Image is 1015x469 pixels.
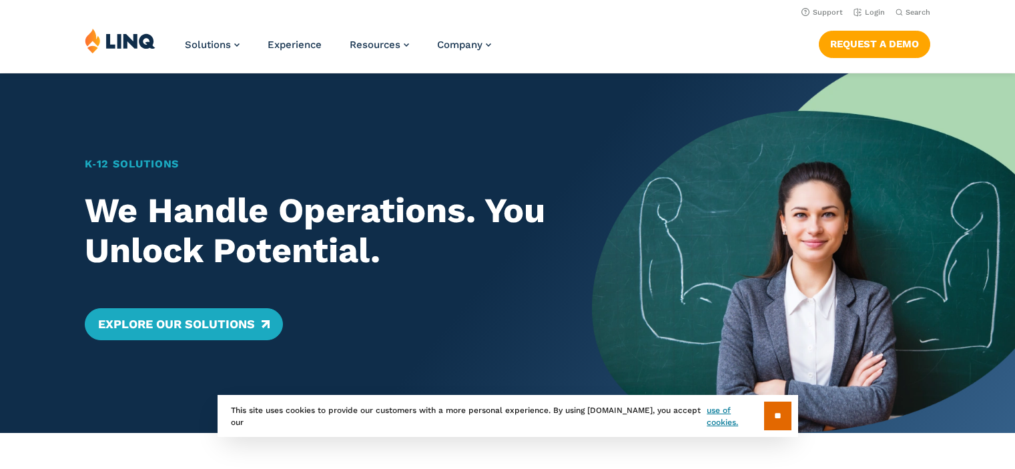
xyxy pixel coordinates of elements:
h2: We Handle Operations. You Unlock Potential. [85,191,551,271]
span: Solutions [185,39,231,51]
a: Request a Demo [819,31,930,57]
nav: Primary Navigation [185,28,491,72]
a: use of cookies. [707,404,763,428]
a: Solutions [185,39,240,51]
a: Company [437,39,491,51]
a: Experience [268,39,322,51]
a: Resources [350,39,409,51]
nav: Button Navigation [819,28,930,57]
div: This site uses cookies to provide our customers with a more personal experience. By using [DOMAIN... [218,395,798,437]
a: Login [854,8,885,17]
img: Home Banner [592,73,1015,433]
a: Support [801,8,843,17]
img: LINQ | K‑12 Software [85,28,155,53]
span: Search [906,8,930,17]
button: Open Search Bar [896,7,930,17]
span: Resources [350,39,400,51]
a: Explore Our Solutions [85,308,283,340]
h1: K‑12 Solutions [85,156,551,172]
span: Company [437,39,482,51]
